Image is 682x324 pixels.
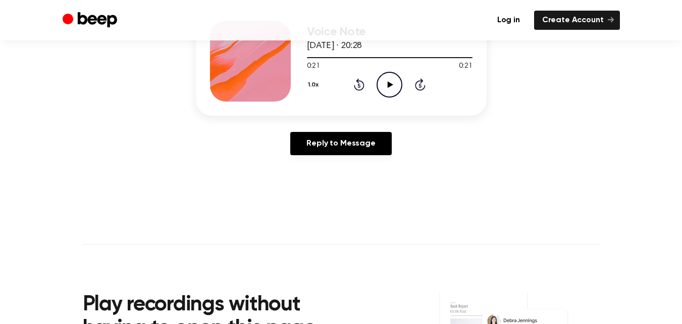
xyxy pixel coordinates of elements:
span: 0:21 [459,61,472,72]
a: Create Account [534,11,620,30]
button: 1.0x [307,76,323,94]
a: Beep [63,11,120,30]
span: 0:21 [307,61,320,72]
a: Log in [489,11,528,30]
a: Reply to Message [290,132,391,155]
span: [DATE] · 20:28 [307,41,362,51]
